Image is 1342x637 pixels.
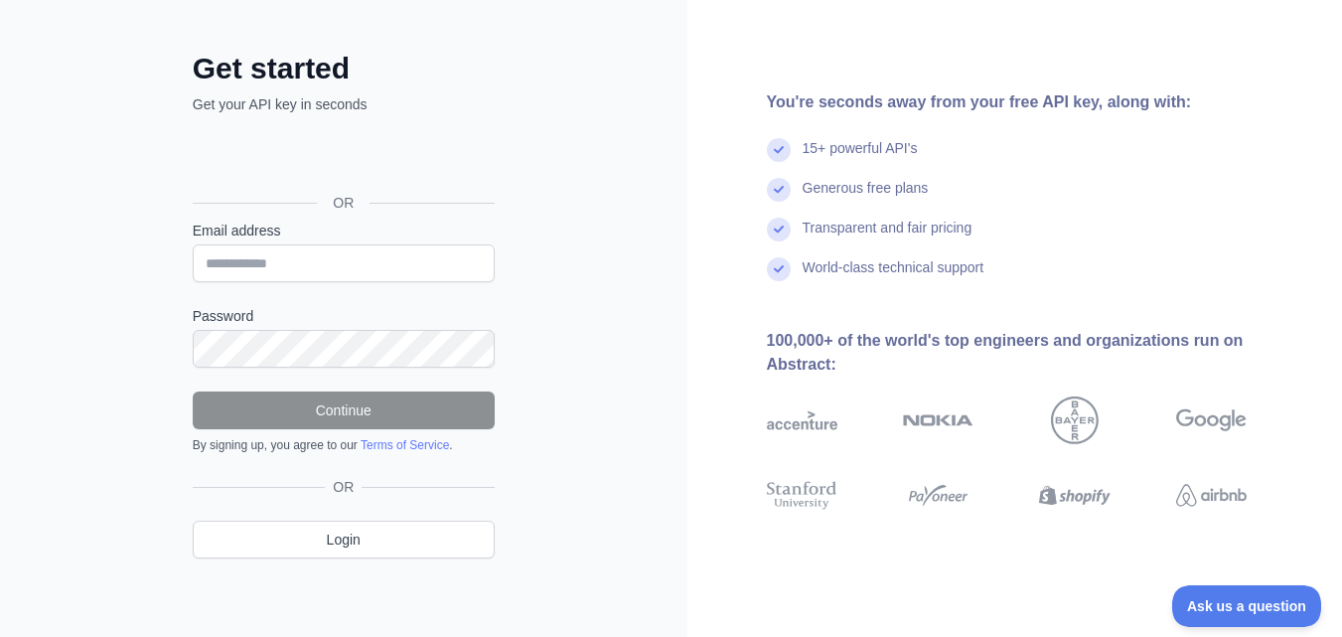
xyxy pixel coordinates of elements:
[767,397,837,444] img: accenture
[903,478,973,514] img: payoneer
[803,257,984,297] div: World-class technical support
[1039,478,1110,514] img: shopify
[803,218,972,257] div: Transparent and fair pricing
[317,193,370,213] span: OR
[361,438,449,452] a: Terms of Service
[1176,397,1247,444] img: google
[325,477,362,497] span: OR
[767,329,1311,377] div: 100,000+ of the world's top engineers and organizations run on Abstract:
[193,221,495,240] label: Email address
[903,397,973,444] img: nokia
[767,478,837,514] img: stanford university
[803,138,918,178] div: 15+ powerful API's
[183,136,501,180] iframe: Sign in with Google Button
[193,306,495,326] label: Password
[1051,397,1099,444] img: bayer
[1176,478,1247,514] img: airbnb
[767,178,791,202] img: check mark
[193,437,495,453] div: By signing up, you agree to our .
[767,138,791,162] img: check mark
[767,90,1311,114] div: You're seconds away from your free API key, along with:
[767,218,791,241] img: check mark
[803,178,929,218] div: Generous free plans
[1172,585,1322,627] iframe: Toggle Customer Support
[193,51,495,86] h2: Get started
[193,94,495,114] p: Get your API key in seconds
[193,521,495,558] a: Login
[193,392,495,429] button: Continue
[767,257,791,281] img: check mark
